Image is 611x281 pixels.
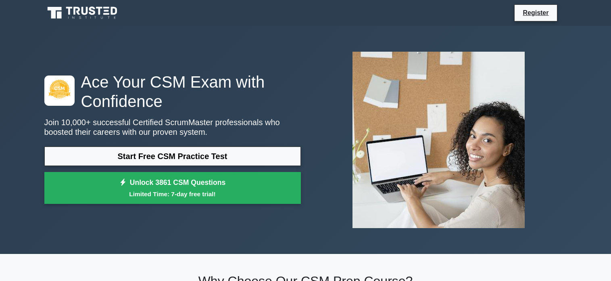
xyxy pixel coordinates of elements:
[44,172,301,204] a: Unlock 3861 CSM QuestionsLimited Time: 7-day free trial!
[54,189,291,199] small: Limited Time: 7-day free trial!
[44,117,301,137] p: Join 10,000+ successful Certified ScrumMaster professionals who boosted their careers with our pr...
[44,72,301,111] h1: Ace Your CSM Exam with Confidence
[44,147,301,166] a: Start Free CSM Practice Test
[518,8,553,18] a: Register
